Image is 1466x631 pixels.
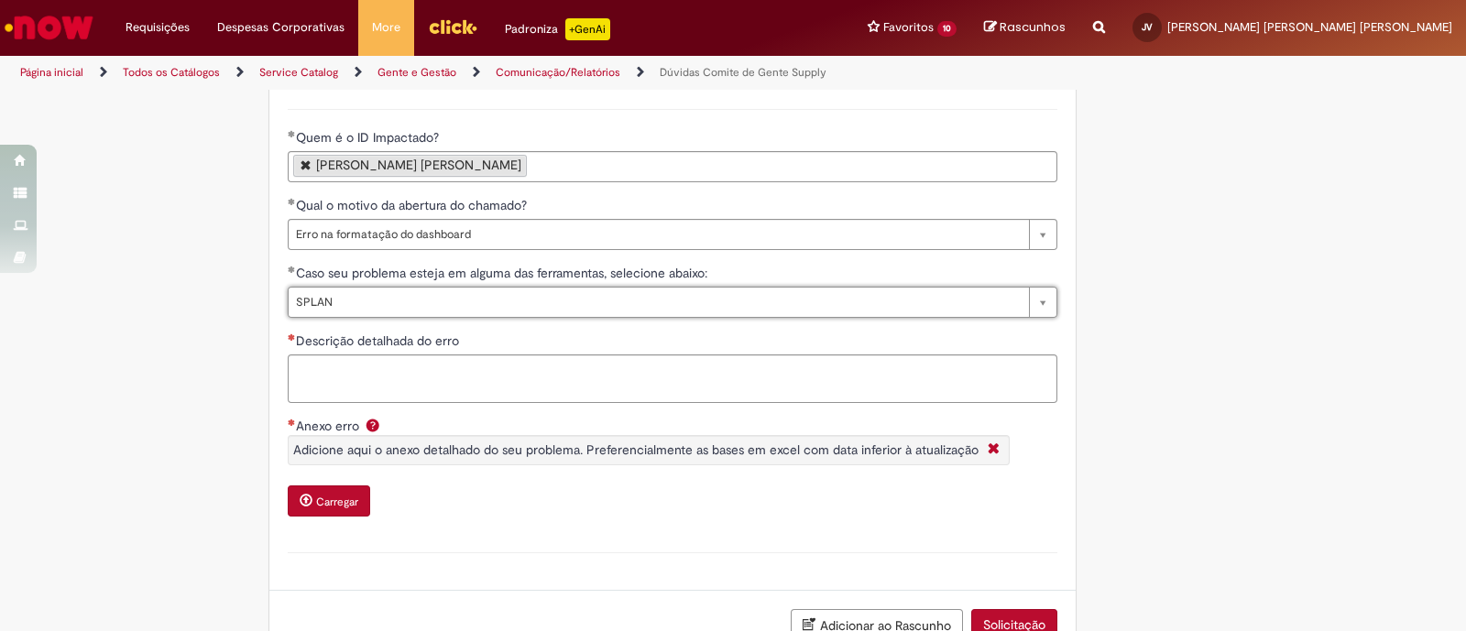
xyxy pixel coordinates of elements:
a: Rascunhos [984,19,1066,37]
span: Descrição detalhada do erro [296,332,463,349]
div: [PERSON_NAME] [PERSON_NAME] [316,158,521,171]
span: 10 [937,21,957,37]
textarea: Descrição detalhada do erro [288,354,1057,404]
span: Necessários [288,333,296,341]
span: Erro na formatação do dashboard [296,220,1020,249]
span: Obrigatório Preenchido [288,198,296,205]
span: Obrigatório Preenchido [288,266,296,273]
span: Quem é o ID Impactado? [296,129,443,146]
span: Qual o motivo da abertura do chamado? [296,197,531,213]
span: Rascunhos [1000,18,1066,36]
a: Página inicial [20,65,83,80]
span: Anexo erro [296,418,363,434]
button: Carregar anexo de Anexo erro Required [288,485,370,517]
a: Todos os Catálogos [123,65,220,80]
span: Requisições [126,18,190,37]
p: +GenAi [565,18,610,40]
span: Favoritos [883,18,934,37]
a: Gente e Gestão [377,65,456,80]
label: Informações de Formulário [288,73,441,90]
a: Dúvidas Comite de Gente Supply [660,65,826,80]
span: Ajuda para Anexo erro [362,418,384,432]
span: Necessários [288,419,296,426]
img: click_logo_yellow_360x200.png [428,13,477,40]
a: Remover Tiago Dusi Vilela de Quem é o ID Impactado? [301,158,312,170]
span: Adicione aqui o anexo detalhado do seu problema. Preferencialmente as bases em excel com data inf... [293,441,979,458]
span: [PERSON_NAME] [PERSON_NAME] [PERSON_NAME] [1167,19,1452,35]
a: Comunicação/Relatórios [496,65,620,80]
span: More [372,18,400,37]
span: Caso seu problema esteja em alguma das ferramentas, selecione abaixo: [296,265,711,281]
span: Obrigatório Preenchido [288,130,296,137]
span: SPLAN [296,288,1020,317]
div: Padroniza [505,18,610,40]
i: Fechar More information Por question_anexo_erro [983,441,1004,460]
small: Carregar [316,495,358,509]
ul: Trilhas de página [14,56,964,90]
span: Despesas Corporativas [217,18,345,37]
a: Service Catalog [259,65,338,80]
span: JV [1142,21,1153,33]
img: ServiceNow [2,9,96,46]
